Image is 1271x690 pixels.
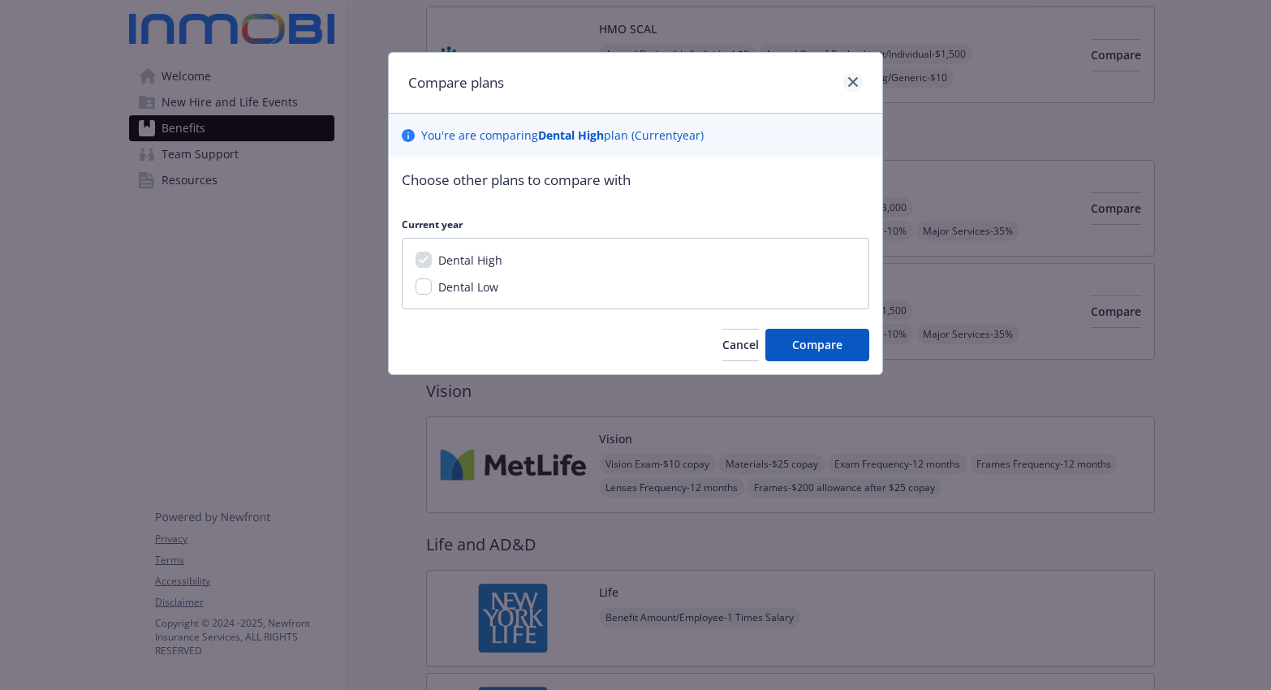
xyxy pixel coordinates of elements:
[843,72,863,92] a: close
[438,279,498,295] span: Dental Low
[402,218,869,231] p: Current year
[438,252,502,268] span: Dental High
[421,127,704,144] p: You ' re are comparing plan ( Current year)
[722,329,759,361] button: Cancel
[765,329,869,361] button: Compare
[792,337,842,352] span: Compare
[402,170,869,191] p: Choose other plans to compare with
[538,127,604,143] b: Dental High
[722,337,759,352] span: Cancel
[408,72,504,93] h1: Compare plans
